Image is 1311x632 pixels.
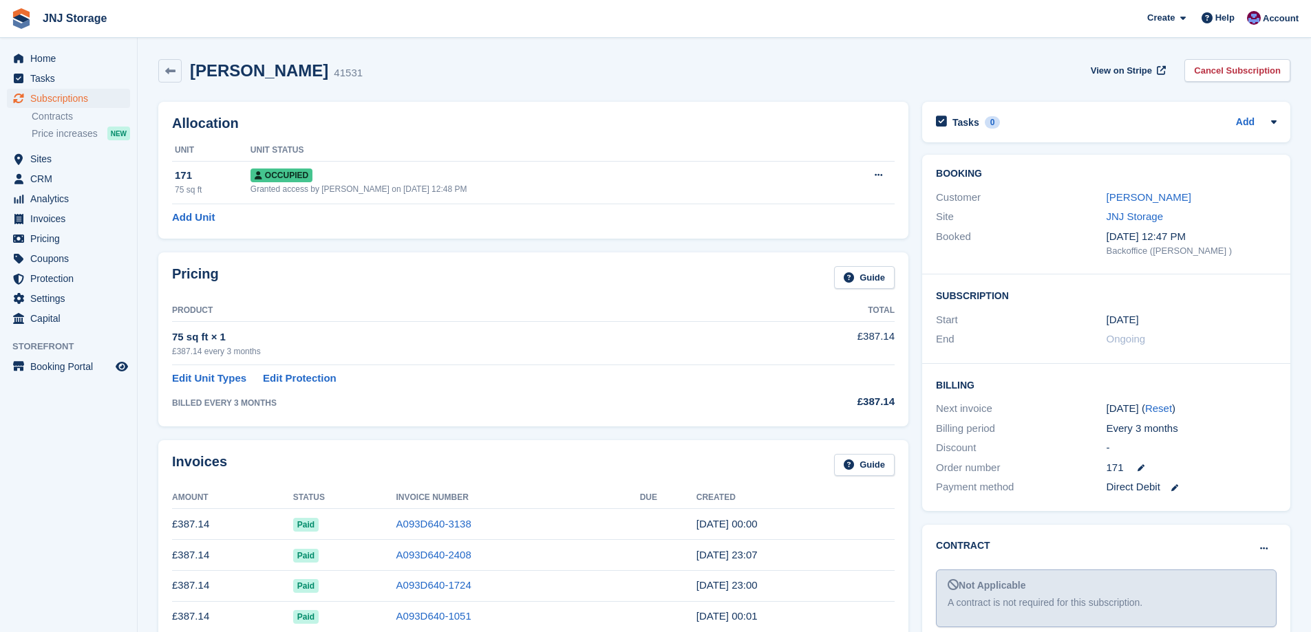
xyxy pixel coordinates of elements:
span: Sites [30,149,113,168]
span: Paid [293,610,319,624]
span: Subscriptions [30,89,113,108]
div: Discount [936,440,1106,456]
span: Capital [30,309,113,328]
h2: Tasks [952,116,979,129]
div: Start [936,312,1106,328]
span: Protection [30,269,113,288]
h2: Invoices [172,454,227,477]
a: menu [7,249,130,268]
div: End [936,331,1106,347]
th: Status [293,487,396,509]
div: 171 [175,168,251,184]
time: 2024-09-25 23:01:35 UTC [696,610,758,622]
a: Guide [834,266,895,289]
div: £387.14 every 3 months [172,345,761,358]
span: Paid [293,549,319,563]
span: Tasks [30,69,113,88]
th: Total [761,300,895,322]
span: Invoices [30,209,113,228]
time: 2025-06-25 23:00:27 UTC [696,518,758,530]
a: menu [7,269,130,288]
a: A093D640-1724 [396,579,471,591]
a: menu [7,89,130,108]
div: Next invoice [936,401,1106,417]
span: Help [1215,11,1235,25]
span: View on Stripe [1091,64,1152,78]
a: menu [7,169,130,188]
a: menu [7,49,130,68]
div: Not Applicable [948,578,1265,593]
span: Occupied [251,168,312,182]
a: Reset [1145,402,1172,414]
span: Analytics [30,189,113,208]
div: [DATE] 12:47 PM [1107,229,1277,245]
span: Paid [293,518,319,532]
th: Due [640,487,696,509]
a: menu [7,309,130,328]
span: Storefront [12,340,137,353]
div: Order number [936,460,1106,476]
th: Product [172,300,761,322]
td: £387.14 [172,570,293,601]
div: Payment method [936,479,1106,495]
h2: Subscription [936,288,1277,302]
a: [PERSON_NAME] [1107,191,1191,203]
div: Backoffice ([PERSON_NAME] ) [1107,244,1277,258]
span: Ongoing [1107,333,1146,345]
a: menu [7,69,130,88]
a: menu [7,289,130,308]
a: Edit Protection [263,371,337,386]
a: Guide [834,454,895,477]
span: Paid [293,579,319,593]
span: Booking Portal [30,357,113,376]
a: Add [1236,115,1255,131]
a: Add Unit [172,210,215,226]
div: Booked [936,229,1106,258]
a: menu [7,189,130,208]
span: Settings [30,289,113,308]
h2: Pricing [172,266,219,289]
a: A093D640-1051 [396,610,471,622]
a: View on Stripe [1085,59,1169,82]
th: Created [696,487,895,509]
a: JNJ Storage [1107,210,1164,222]
time: 2024-06-25 23:00:00 UTC [1107,312,1139,328]
div: 41531 [334,65,363,81]
td: £387.14 [172,601,293,632]
a: menu [7,149,130,168]
div: Site [936,209,1106,225]
time: 2025-03-25 23:07:36 UTC [696,549,758,560]
span: Account [1263,12,1299,25]
a: menu [7,209,130,228]
div: - [1107,440,1277,456]
a: Contracts [32,110,130,123]
span: Price increases [32,127,98,140]
a: menu [7,229,130,248]
h2: Billing [936,378,1277,391]
div: NEW [107,127,130,140]
td: £387.14 [172,509,293,540]
a: menu [7,357,130,376]
th: Unit [172,140,251,162]
div: 0 [985,116,1001,129]
a: A093D640-2408 [396,549,471,560]
span: 171 [1107,460,1124,476]
a: Cancel Subscription [1184,59,1290,82]
img: Jonathan Scrase [1247,11,1261,25]
a: Edit Unit Types [172,371,246,386]
a: JNJ Storage [37,7,112,30]
a: A093D640-3138 [396,518,471,530]
div: Every 3 months [1107,421,1277,437]
span: Home [30,49,113,68]
span: Create [1147,11,1175,25]
th: Unit Status [251,140,819,162]
div: Direct Debit [1107,479,1277,495]
span: CRM [30,169,113,188]
a: Price increases NEW [32,126,130,141]
img: stora-icon-8386f47178a22dfd0bd8f6a31ec36ba5ce8667c1dd55bd0f319d3a0aa187defe.svg [11,8,32,29]
h2: [PERSON_NAME] [190,61,328,80]
div: Customer [936,190,1106,206]
span: Coupons [30,249,113,268]
h2: Allocation [172,116,895,131]
td: £387.14 [172,540,293,571]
